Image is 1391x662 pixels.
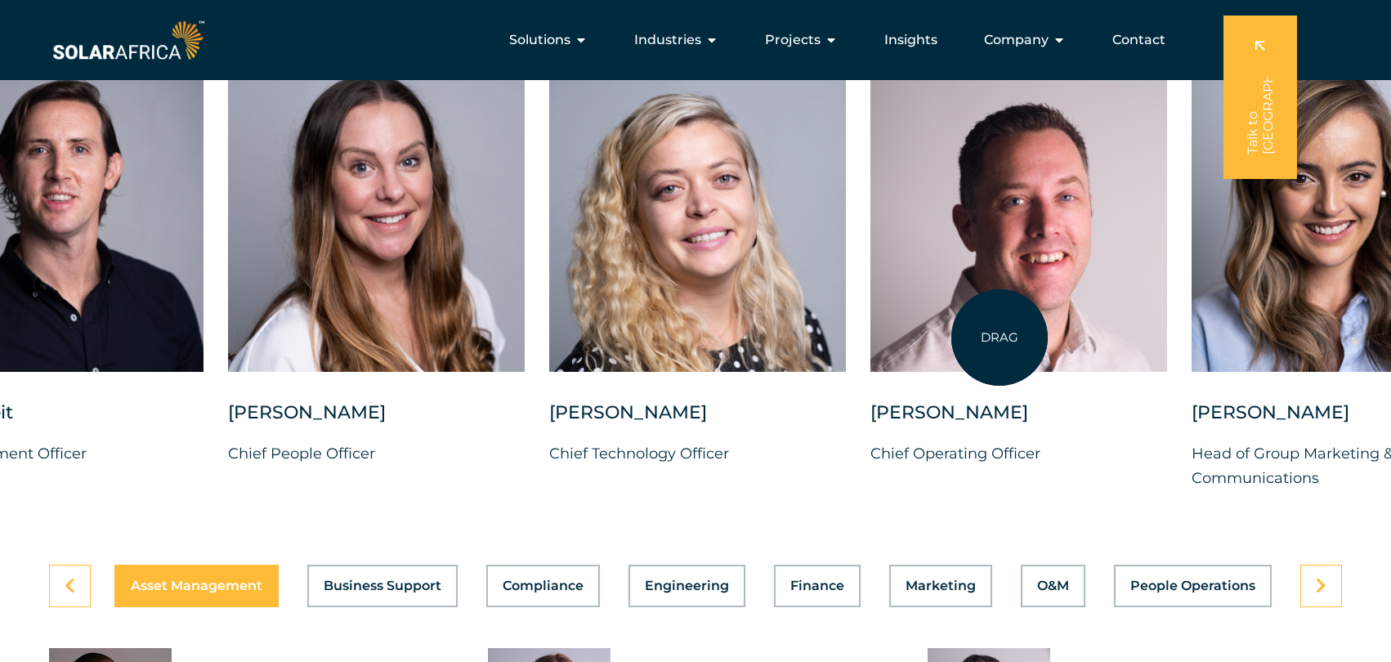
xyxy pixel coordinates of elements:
span: Compliance [503,579,584,593]
p: Chief Operating Officer [870,441,1167,466]
div: [PERSON_NAME] [549,400,846,441]
a: Contact [1112,30,1165,50]
span: People Operations [1130,579,1255,593]
span: Marketing [906,579,976,593]
span: Industries [634,30,701,50]
span: Business Support [324,579,441,593]
p: Chief People Officer [228,441,525,466]
div: Menu Toggle [208,24,1179,56]
nav: Menu [208,24,1179,56]
span: Company [984,30,1049,50]
span: Finance [790,579,844,593]
div: [PERSON_NAME] [228,400,525,441]
span: Projects [765,30,821,50]
span: Engineering [645,579,729,593]
span: Asset Management [131,579,262,593]
a: Insights [884,30,937,50]
div: [PERSON_NAME] [870,400,1167,441]
span: O&M [1037,579,1069,593]
p: Chief Technology Officer [549,441,846,466]
span: Solutions [509,30,570,50]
